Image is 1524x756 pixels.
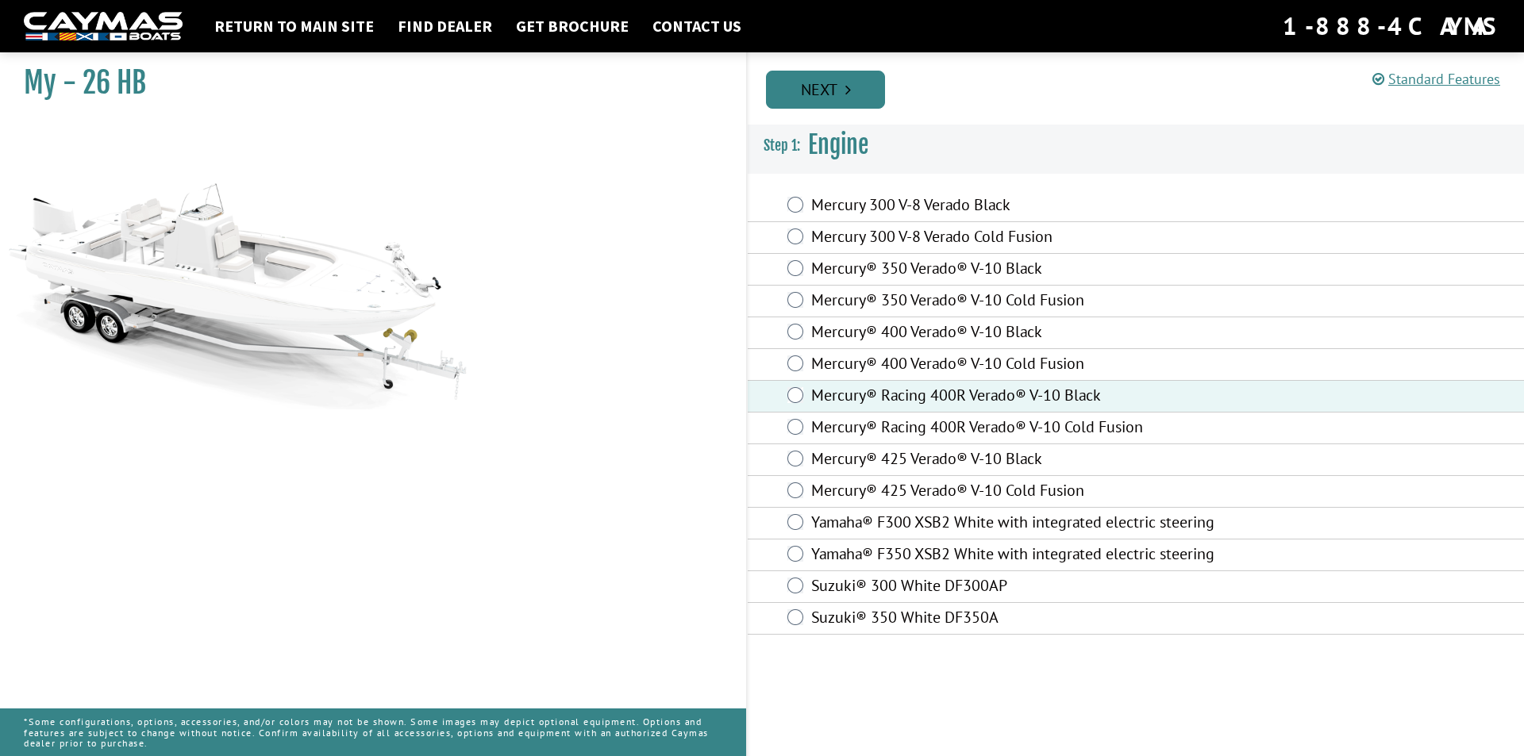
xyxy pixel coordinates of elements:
[811,417,1239,440] label: Mercury® Racing 400R Verado® V-10 Cold Fusion
[645,16,749,36] a: Contact Us
[748,116,1524,175] h3: Engine
[1283,9,1500,44] div: 1-888-4CAYMAS
[508,16,637,36] a: Get Brochure
[24,12,183,41] img: white-logo-c9c8dbefe5ff5ceceb0f0178aa75bf4bb51f6bca0971e226c86eb53dfe498488.png
[1372,70,1500,88] a: Standard Features
[24,708,722,756] p: *Some configurations, options, accessories, and/or colors may not be shown. Some images may depic...
[811,290,1239,313] label: Mercury® 350 Verado® V-10 Cold Fusion
[811,512,1239,535] label: Yamaha® F300 XSB2 White with integrated electric steering
[811,259,1239,282] label: Mercury® 350 Verado® V-10 Black
[811,322,1239,345] label: Mercury® 400 Verado® V-10 Black
[762,68,1524,109] ul: Pagination
[811,227,1239,250] label: Mercury 300 V-8 Verado Cold Fusion
[24,65,706,101] h1: My - 26 HB
[811,544,1239,567] label: Yamaha® F350 XSB2 White with integrated electric steering
[390,16,500,36] a: Find Dealer
[811,195,1239,218] label: Mercury 300 V-8 Verado Black
[206,16,382,36] a: Return to main site
[811,354,1239,377] label: Mercury® 400 Verado® V-10 Cold Fusion
[811,608,1239,631] label: Suzuki® 350 White DF350A
[811,386,1239,409] label: Mercury® Racing 400R Verado® V-10 Black
[811,481,1239,504] label: Mercury® 425 Verado® V-10 Cold Fusion
[811,449,1239,472] label: Mercury® 425 Verado® V-10 Black
[811,576,1239,599] label: Suzuki® 300 White DF300AP
[766,71,885,109] a: Next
